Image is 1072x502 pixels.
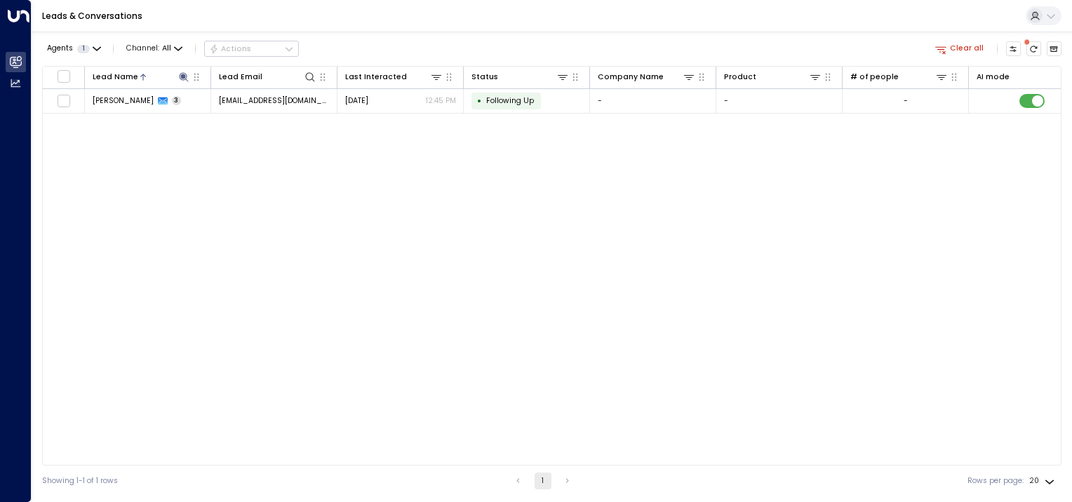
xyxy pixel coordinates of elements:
button: page 1 [535,473,551,489]
span: Toggle select row [57,94,70,107]
div: Actions [209,44,252,54]
span: All [162,44,171,53]
label: Rows per page: [967,475,1024,487]
button: Archived Leads [1047,41,1062,57]
div: # of people [850,71,899,83]
div: • [477,92,482,110]
span: derrienking0@gmail.com [219,95,330,106]
p: 12:45 PM [426,95,456,106]
a: Leads & Conversations [42,10,142,22]
div: - [904,95,908,106]
div: Button group with a nested menu [204,41,299,57]
button: Actions [204,41,299,57]
span: 1 [77,45,90,53]
div: Company Name [598,71,664,83]
div: Showing 1-1 of 1 rows [42,475,118,487]
span: Derrien King [93,95,154,106]
div: Status [471,71,498,83]
button: Clear all [931,41,989,56]
div: Company Name [598,70,696,83]
button: Customize [1006,41,1021,57]
div: Lead Name [93,70,191,83]
button: Agents1 [42,41,105,56]
span: 3 [172,96,182,105]
div: 20 [1029,473,1057,489]
span: There are new threads available. Refresh the grid to view the latest updates. [1026,41,1042,57]
span: Agents [47,45,73,53]
span: Yesterday [345,95,368,106]
span: Following Up [486,95,534,106]
div: Product [724,71,756,83]
nav: pagination navigation [509,473,577,489]
div: Product [724,70,822,83]
span: Channel: [122,41,187,56]
td: - [590,89,716,114]
div: Last Interacted [345,71,407,83]
div: Status [471,70,570,83]
div: Lead Email [219,70,317,83]
td: - [716,89,843,114]
span: Toggle select all [57,69,70,83]
div: Lead Email [219,71,262,83]
button: Channel:All [122,41,187,56]
div: Lead Name [93,71,138,83]
div: Last Interacted [345,70,443,83]
div: AI mode [977,71,1010,83]
div: # of people [850,70,949,83]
